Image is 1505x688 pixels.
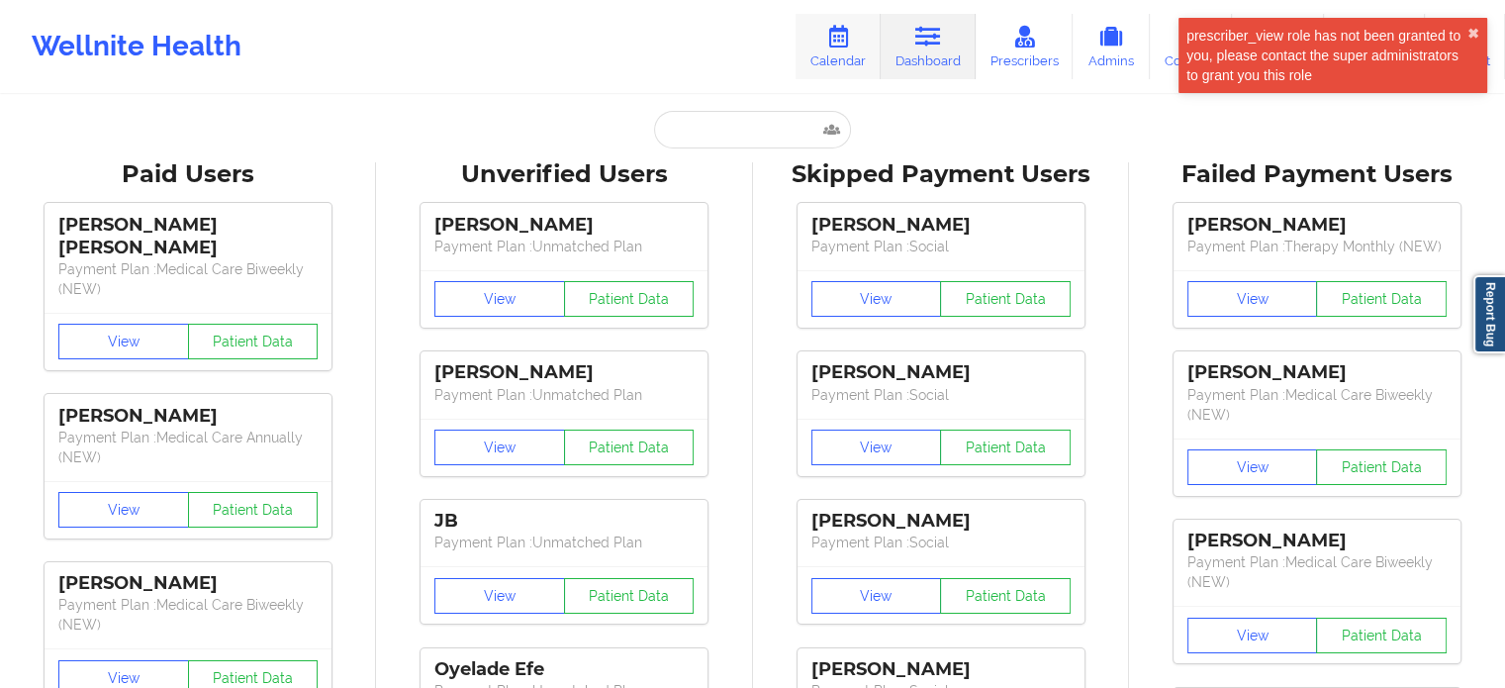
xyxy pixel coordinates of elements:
[564,281,695,317] button: Patient Data
[811,214,1071,237] div: [PERSON_NAME]
[1467,26,1479,42] button: close
[58,428,318,467] p: Payment Plan : Medical Care Annually (NEW)
[564,430,695,465] button: Patient Data
[811,510,1071,533] div: [PERSON_NAME]
[1187,530,1447,552] div: [PERSON_NAME]
[1316,618,1447,653] button: Patient Data
[1187,361,1447,384] div: [PERSON_NAME]
[58,572,318,595] div: [PERSON_NAME]
[1316,281,1447,317] button: Patient Data
[811,281,942,317] button: View
[811,578,942,614] button: View
[390,159,738,190] div: Unverified Users
[1316,449,1447,485] button: Patient Data
[434,533,694,552] p: Payment Plan : Unmatched Plan
[58,324,189,359] button: View
[1143,159,1491,190] div: Failed Payment Users
[940,430,1071,465] button: Patient Data
[940,281,1071,317] button: Patient Data
[1187,449,1318,485] button: View
[434,361,694,384] div: [PERSON_NAME]
[434,510,694,533] div: JB
[58,492,189,528] button: View
[58,259,318,299] p: Payment Plan : Medical Care Biweekly (NEW)
[811,430,942,465] button: View
[58,405,318,428] div: [PERSON_NAME]
[811,385,1071,405] p: Payment Plan : Social
[1187,618,1318,653] button: View
[1187,214,1447,237] div: [PERSON_NAME]
[1187,281,1318,317] button: View
[1187,385,1447,425] p: Payment Plan : Medical Care Biweekly (NEW)
[811,237,1071,256] p: Payment Plan : Social
[767,159,1115,190] div: Skipped Payment Users
[434,430,565,465] button: View
[1187,552,1447,592] p: Payment Plan : Medical Care Biweekly (NEW)
[434,658,694,681] div: Oyelade Efe
[940,578,1071,614] button: Patient Data
[188,492,319,528] button: Patient Data
[1186,26,1467,85] div: prescriber_view role has not been granted to you, please contact the super administrators to gran...
[434,385,694,405] p: Payment Plan : Unmatched Plan
[14,159,362,190] div: Paid Users
[1150,14,1232,79] a: Coaches
[1473,275,1505,353] a: Report Bug
[58,595,318,635] p: Payment Plan : Medical Care Biweekly (NEW)
[564,578,695,614] button: Patient Data
[976,14,1074,79] a: Prescribers
[881,14,976,79] a: Dashboard
[811,658,1071,681] div: [PERSON_NAME]
[796,14,881,79] a: Calendar
[1073,14,1150,79] a: Admins
[434,214,694,237] div: [PERSON_NAME]
[1187,237,1447,256] p: Payment Plan : Therapy Monthly (NEW)
[434,237,694,256] p: Payment Plan : Unmatched Plan
[188,324,319,359] button: Patient Data
[811,361,1071,384] div: [PERSON_NAME]
[811,533,1071,552] p: Payment Plan : Social
[434,281,565,317] button: View
[58,214,318,259] div: [PERSON_NAME] [PERSON_NAME]
[434,578,565,614] button: View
